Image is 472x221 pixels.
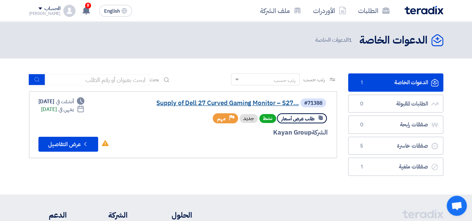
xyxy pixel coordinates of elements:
[56,98,74,105] span: أنشئت في
[85,3,91,9] span: 9
[150,209,192,221] li: الحلول
[281,115,315,122] span: طلب عرض أسعار
[150,76,159,83] span: بحث
[307,2,352,19] a: الأوردرات
[315,36,353,44] span: الدعوات الخاصة
[348,158,443,176] a: صفقات ملغية1
[447,196,467,216] div: Open chat
[357,121,366,129] span: 0
[259,114,276,123] span: نشط
[254,2,307,19] a: ملف الشركة
[304,101,322,106] div: #71388
[357,142,366,150] span: 5
[41,105,85,113] div: [DATE]
[348,137,443,155] a: صفقات خاسرة5
[404,6,443,15] img: Teradix logo
[348,95,443,113] a: الطلبات المقبولة0
[45,74,150,85] input: ابحث بعنوان أو رقم الطلب
[150,100,299,107] a: Supply of Dell 27 Curved Gaming Monitor – S27...
[59,105,74,113] span: ينتهي في
[352,2,396,19] a: الطلبات
[104,9,120,14] span: English
[148,128,328,138] div: Kayan Group
[303,76,325,83] span: رتب حسب
[217,115,226,122] span: مهم
[357,100,366,108] span: 0
[99,5,132,17] button: English
[357,79,366,86] span: 1
[29,209,67,221] li: الدعم
[274,76,296,84] div: رتب حسب
[357,163,366,171] span: 1
[359,33,428,48] h2: الدعوات الخاصة
[348,116,443,134] a: صفقات رابحة0
[312,128,328,137] span: الشركة
[348,36,352,44] span: 1
[44,6,60,12] div: الحساب
[348,73,443,92] a: الدعوات الخاصة1
[89,209,128,221] li: الشركة
[29,12,61,16] div: [PERSON_NAME]
[63,5,75,17] img: profile_test.png
[38,137,98,152] button: عرض التفاصيل
[38,98,85,105] div: [DATE]
[240,114,258,123] div: جديد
